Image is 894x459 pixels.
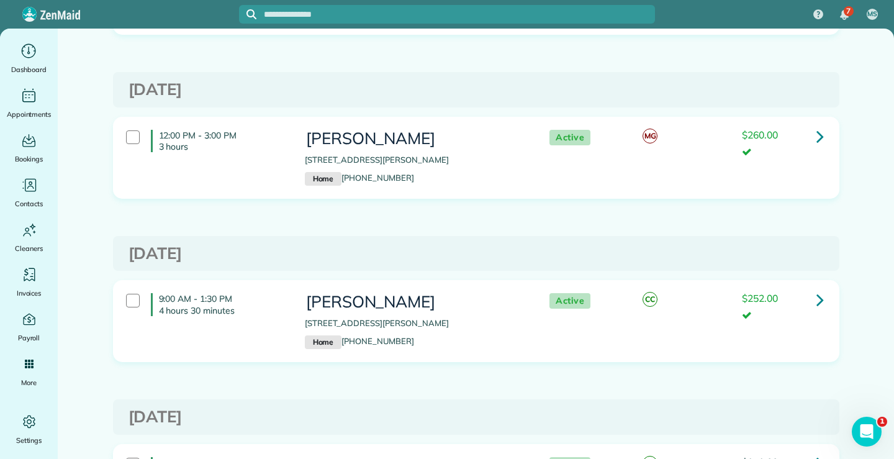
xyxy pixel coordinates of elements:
[305,335,341,349] small: Home
[305,293,525,311] h3: [PERSON_NAME]
[5,265,53,299] a: Invoices
[18,332,40,344] span: Payroll
[867,9,877,19] span: MS
[5,309,53,344] a: Payroll
[129,81,824,99] h3: [DATE]
[11,63,47,76] span: Dashboard
[877,417,887,427] span: 1
[5,220,53,255] a: Cleaners
[742,292,778,304] span: $252.00
[5,86,53,120] a: Appointments
[239,9,256,19] button: Focus search
[15,153,43,165] span: Bookings
[305,172,341,186] small: Home
[16,434,42,447] span: Settings
[549,130,590,145] span: Active
[129,245,824,263] h3: [DATE]
[246,9,256,19] svg: Focus search
[7,108,52,120] span: Appointments
[305,130,525,148] h3: [PERSON_NAME]
[846,6,851,16] span: 7
[643,129,657,143] span: MG
[17,287,42,299] span: Invoices
[5,175,53,210] a: Contacts
[21,376,37,389] span: More
[742,129,778,141] span: $260.00
[15,242,43,255] span: Cleaners
[15,198,43,210] span: Contacts
[643,292,657,307] span: CC
[549,293,590,309] span: Active
[305,173,414,183] a: Home[PHONE_NUMBER]
[159,141,286,152] p: 3 hours
[5,41,53,76] a: Dashboard
[852,417,882,447] iframe: Intercom live chat
[305,154,525,166] p: [STREET_ADDRESS][PERSON_NAME]
[129,408,824,426] h3: [DATE]
[151,293,286,316] h4: 9:00 AM - 1:30 PM
[305,317,525,330] p: [STREET_ADDRESS][PERSON_NAME]
[159,305,286,316] p: 4 hours 30 minutes
[831,1,857,29] div: 7 unread notifications
[151,130,286,152] h4: 12:00 PM - 3:00 PM
[5,412,53,447] a: Settings
[305,336,414,346] a: Home[PHONE_NUMBER]
[5,130,53,165] a: Bookings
